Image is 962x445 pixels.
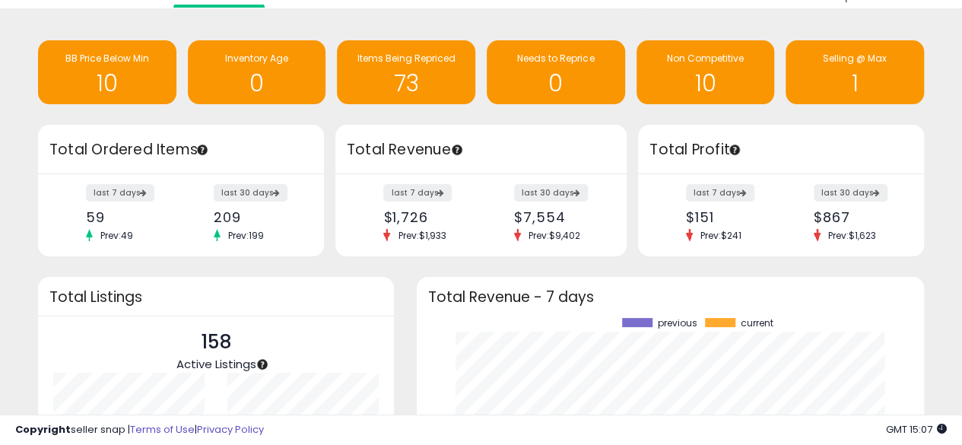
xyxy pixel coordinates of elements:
[357,52,456,65] span: Items Being Repriced
[517,52,594,65] span: Needs to Reprice
[487,40,625,104] a: Needs to Reprice 0
[814,184,887,202] label: last 30 days
[214,209,297,225] div: 209
[658,318,697,329] span: previous
[383,209,469,225] div: $1,726
[49,139,313,161] h3: Total Ordered Items
[649,139,913,161] h3: Total Profit
[225,52,288,65] span: Inventory Age
[38,40,176,104] a: BB Price Below Min 10
[347,139,615,161] h3: Total Revenue
[86,184,154,202] label: last 7 days
[886,422,947,437] span: 2025-10-14 15:07 GMT
[823,52,887,65] span: Selling @ Max
[741,318,773,329] span: current
[728,143,741,157] div: Tooltip anchor
[46,71,169,96] h1: 10
[667,52,744,65] span: Non Competitive
[693,229,749,242] span: Prev: $241
[786,40,924,104] a: Selling @ Max 1
[344,71,468,96] h1: 73
[514,184,588,202] label: last 30 days
[214,184,287,202] label: last 30 days
[793,71,916,96] h1: 1
[176,356,256,372] span: Active Listings
[93,229,141,242] span: Prev: 49
[821,229,884,242] span: Prev: $1,623
[814,209,897,225] div: $867
[637,40,775,104] a: Non Competitive 10
[390,229,453,242] span: Prev: $1,933
[86,209,170,225] div: 59
[521,229,588,242] span: Prev: $9,402
[195,71,319,96] h1: 0
[197,422,264,437] a: Privacy Policy
[65,52,149,65] span: BB Price Below Min
[49,291,383,303] h3: Total Listings
[130,422,195,437] a: Terms of Use
[221,229,271,242] span: Prev: 199
[15,422,71,437] strong: Copyright
[494,71,618,96] h1: 0
[176,328,256,357] p: 158
[195,143,209,157] div: Tooltip anchor
[450,143,464,157] div: Tooltip anchor
[686,184,754,202] label: last 7 days
[428,291,913,303] h3: Total Revenue - 7 days
[15,423,264,437] div: seller snap | |
[188,40,326,104] a: Inventory Age 0
[514,209,600,225] div: $7,554
[383,184,452,202] label: last 7 days
[256,358,269,371] div: Tooltip anchor
[644,71,767,96] h1: 10
[337,40,475,104] a: Items Being Repriced 73
[686,209,770,225] div: $151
